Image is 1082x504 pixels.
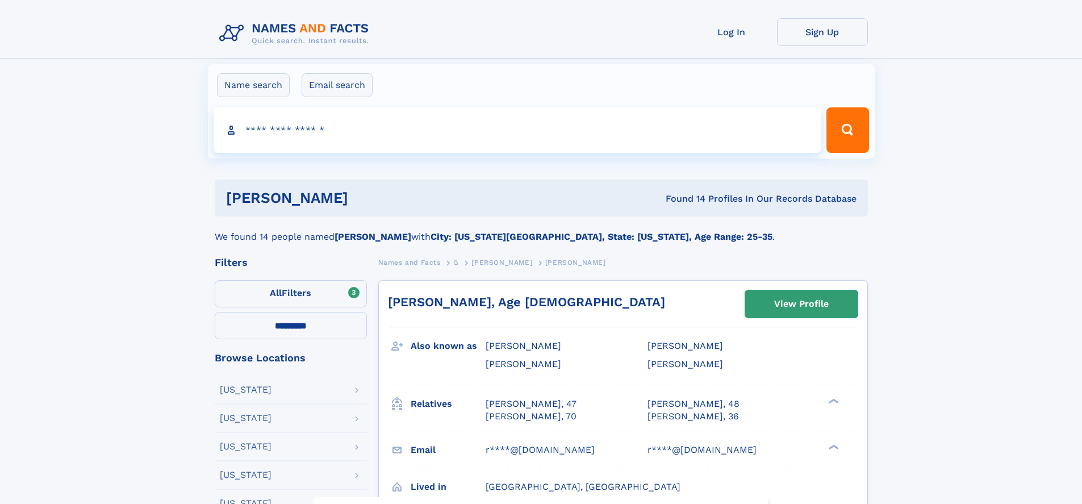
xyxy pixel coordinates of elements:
[826,397,839,405] div: ❯
[486,481,680,492] span: [GEOGRAPHIC_DATA], [GEOGRAPHIC_DATA]
[486,398,576,410] a: [PERSON_NAME], 47
[507,193,857,205] div: Found 14 Profiles In Our Records Database
[217,73,290,97] label: Name search
[471,259,532,266] span: [PERSON_NAME]
[453,255,459,269] a: G
[431,231,772,242] b: City: [US_STATE][GEOGRAPHIC_DATA], State: [US_STATE], Age Range: 25-35
[220,385,271,394] div: [US_STATE]
[411,336,486,356] h3: Also known as
[411,394,486,414] h3: Relatives
[453,259,459,266] span: G
[335,231,411,242] b: [PERSON_NAME]
[215,257,367,268] div: Filters
[215,280,367,307] label: Filters
[215,353,367,363] div: Browse Locations
[486,340,561,351] span: [PERSON_NAME]
[745,290,858,318] a: View Profile
[215,18,378,49] img: Logo Names and Facts
[214,107,822,153] input: search input
[270,288,282,298] span: All
[826,107,868,153] button: Search Button
[378,255,441,269] a: Names and Facts
[486,359,561,369] span: [PERSON_NAME]
[388,295,665,309] a: [PERSON_NAME], Age [DEMOGRAPHIC_DATA]
[220,470,271,480] div: [US_STATE]
[686,18,777,46] a: Log In
[826,443,839,451] div: ❯
[777,18,868,46] a: Sign Up
[774,291,829,317] div: View Profile
[647,359,723,369] span: [PERSON_NAME]
[302,73,373,97] label: Email search
[220,414,271,423] div: [US_STATE]
[215,216,868,244] div: We found 14 people named with .
[471,255,532,269] a: [PERSON_NAME]
[647,340,723,351] span: [PERSON_NAME]
[226,191,507,205] h1: [PERSON_NAME]
[647,410,739,423] a: [PERSON_NAME], 36
[647,398,740,410] a: [PERSON_NAME], 48
[486,410,576,423] a: [PERSON_NAME], 70
[411,440,486,460] h3: Email
[545,259,606,266] span: [PERSON_NAME]
[411,477,486,497] h3: Lived in
[220,442,271,451] div: [US_STATE]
